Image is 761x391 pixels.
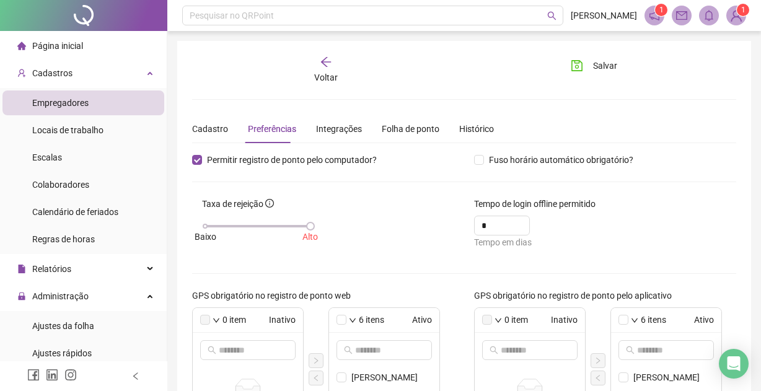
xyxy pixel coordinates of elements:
span: lock [17,292,26,301]
span: Ativo [669,313,714,327]
span: info-circle [265,199,274,208]
span: Administração [32,291,89,301]
span: left [131,372,140,380]
div: Tempo em dias [474,235,736,249]
div: Open Intercom Messenger [719,349,749,379]
span: search [344,346,353,354]
span: Ajustes da folha [32,321,94,331]
span: linkedin [46,369,58,381]
span: Locais de trabalho [32,125,103,135]
span: save [571,59,583,72]
div: Integrações [316,122,362,136]
span: [PERSON_NAME] [571,9,637,22]
span: Escalas [32,152,62,162]
span: mail [676,10,687,21]
span: Ativo [387,313,432,327]
span: 6 itens [359,313,384,327]
span: search [490,346,498,354]
span: Salvar [593,59,617,72]
div: Cadastro [192,122,228,136]
span: file [17,265,26,273]
span: 1 [659,6,664,14]
span: Permitir registro de ponto pelo computador? [202,153,382,167]
span: 0 item [222,313,246,327]
div: Taxa de rejeição [202,197,274,211]
label: Tempo de login offline permitido [474,197,604,211]
span: bell [703,10,715,21]
span: Baixo [195,230,216,244]
span: search [626,346,635,354]
span: Colaboradores [32,180,89,190]
span: notification [649,10,660,21]
span: user-add [17,69,26,77]
span: down [495,317,502,324]
span: 0 item [504,313,528,327]
span: Fuso horário automático obrigatório? [484,153,638,167]
span: down [213,317,220,324]
span: Voltar [314,72,338,82]
span: arrow-left [320,56,332,68]
span: facebook [27,369,40,381]
span: Regras de horas [32,234,95,244]
sup: Atualize o seu contato no menu Meus Dados [737,4,749,16]
span: Alto [302,230,318,244]
span: search [208,346,216,354]
label: GPS obrigatório no registro de ponto pelo aplicativo [474,289,680,302]
span: Empregadores [32,98,89,108]
div: Folha de ponto [382,122,439,136]
span: Cadastros [32,68,73,78]
img: 94659 [727,6,746,25]
span: Inativo [249,313,296,327]
span: Ajustes rápidos [32,348,92,358]
span: 6 itens [641,313,666,327]
label: GPS obrigatório no registro de ponto web [192,289,359,302]
span: Preferências [248,124,296,134]
div: Histórico [459,122,494,136]
span: search [547,11,556,20]
li: CLEIDE BATISTA BRUNO [611,367,721,387]
li: CLEIDE BATISTA BRUNO [329,367,439,387]
span: Relatórios [32,264,71,274]
span: 1 [741,6,746,14]
span: home [17,42,26,50]
sup: 1 [655,4,667,16]
span: Inativo [530,313,578,327]
span: Calendário de feriados [32,207,118,217]
span: [PERSON_NAME] [633,371,714,384]
span: down [631,317,638,324]
span: Página inicial [32,41,83,51]
span: down [349,317,356,324]
span: [PERSON_NAME] [351,371,432,384]
span: instagram [64,369,77,381]
button: Salvar [561,56,627,76]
